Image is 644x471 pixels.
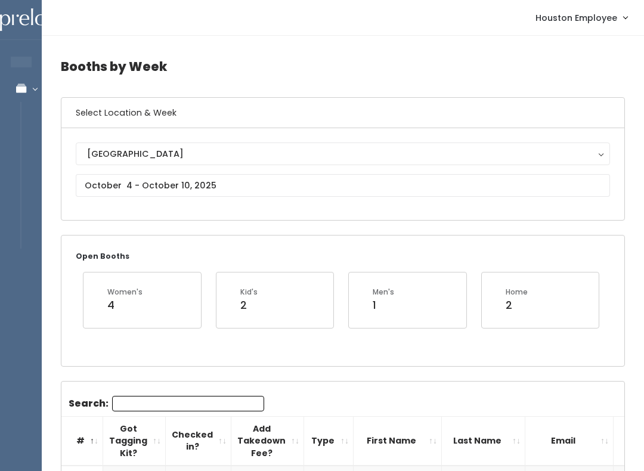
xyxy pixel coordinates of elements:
[166,416,231,466] th: Checked in?: activate to sort column ascending
[240,287,258,298] div: Kid's
[107,298,143,313] div: 4
[61,50,625,83] h4: Booths by Week
[535,11,617,24] span: Houston Employee
[506,287,528,298] div: Home
[524,5,639,30] a: Houston Employee
[442,416,525,466] th: Last Name: activate to sort column ascending
[107,287,143,298] div: Women's
[354,416,442,466] th: First Name: activate to sort column ascending
[61,98,624,128] h6: Select Location & Week
[231,416,304,466] th: Add Takedown Fee?: activate to sort column ascending
[76,251,129,261] small: Open Booths
[87,147,599,160] div: [GEOGRAPHIC_DATA]
[240,298,258,313] div: 2
[525,416,614,466] th: Email: activate to sort column ascending
[373,298,394,313] div: 1
[373,287,394,298] div: Men's
[76,174,610,197] input: October 4 - October 10, 2025
[61,416,103,466] th: #: activate to sort column descending
[69,396,264,411] label: Search:
[506,298,528,313] div: 2
[103,416,166,466] th: Got Tagging Kit?: activate to sort column ascending
[112,396,264,411] input: Search:
[76,142,610,165] button: [GEOGRAPHIC_DATA]
[304,416,354,466] th: Type: activate to sort column ascending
